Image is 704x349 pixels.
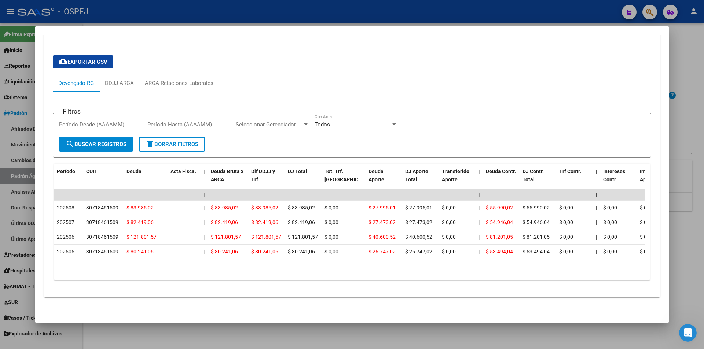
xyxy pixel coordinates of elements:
span: 202508 [57,205,74,211]
span: $ 82.419,06 [288,219,315,225]
datatable-header-cell: Período [54,164,83,196]
span: | [163,219,164,225]
span: $ 26.747,02 [368,249,396,255]
span: $ 0,00 [640,219,654,225]
span: | [163,192,165,198]
span: $ 83.985,02 [288,205,315,211]
datatable-header-cell: | [476,164,483,196]
datatable-header-cell: Trf Contr. [556,164,593,196]
mat-icon: search [66,140,74,148]
span: $ 27.995,01 [405,205,432,211]
div: 30718461509 [86,248,118,256]
span: 202505 [57,249,74,255]
datatable-header-cell: Transferido Aporte [439,164,476,196]
span: $ 80.241,06 [251,249,278,255]
datatable-header-cell: Deuda Contr. [483,164,520,196]
span: | [163,249,164,255]
iframe: Intercom live chat [679,324,697,342]
span: $ 27.995,01 [368,205,396,211]
mat-icon: delete [146,140,154,148]
span: | [203,249,205,255]
span: $ 82.419,06 [211,219,238,225]
span: 202507 [57,219,74,225]
datatable-header-cell: Deuda Aporte [366,164,402,196]
span: $ 53.494,04 [522,249,550,255]
span: $ 27.473,02 [405,219,432,225]
span: $ 0,00 [640,205,654,211]
span: | [361,205,362,211]
span: Trf Contr. [559,168,581,174]
span: $ 83.985,02 [251,205,278,211]
span: $ 40.600,52 [368,234,396,240]
span: $ 0,00 [559,219,573,225]
span: $ 121.801,57 [211,234,241,240]
span: | [203,192,205,198]
span: $ 80.241,06 [288,249,315,255]
span: DJ Contr. Total [522,168,544,183]
span: | [596,219,597,225]
span: | [478,192,480,198]
datatable-header-cell: Tot. Trf. Bruto [322,164,358,196]
div: Devengado RG [58,79,94,87]
datatable-header-cell: | [593,164,600,196]
div: 30718461509 [86,218,118,227]
datatable-header-cell: Dif DDJJ y Trf. [248,164,285,196]
span: Período [57,168,75,174]
span: $ 83.985,02 [126,205,154,211]
span: | [478,168,480,174]
span: $ 0,00 [559,234,573,240]
span: Tot. Trf. [GEOGRAPHIC_DATA] [324,168,374,183]
div: DDJJ ARCA [105,79,134,87]
span: | [203,234,205,240]
span: $ 80.241,06 [126,249,154,255]
span: | [203,168,205,174]
div: 30718461509 [86,204,118,212]
div: 30718461509 [86,233,118,241]
span: $ 53.494,04 [486,249,513,255]
datatable-header-cell: | [358,164,366,196]
datatable-header-cell: CUIT [83,164,124,196]
span: $ 0,00 [442,205,456,211]
span: $ 0,00 [603,205,617,211]
span: DJ Total [288,168,307,174]
span: $ 0,00 [324,249,338,255]
span: Todos [315,121,330,128]
span: | [596,192,597,198]
span: $ 0,00 [603,249,617,255]
span: | [361,234,362,240]
span: Borrar Filtros [146,141,198,148]
span: $ 0,00 [324,234,338,240]
span: $ 0,00 [442,234,456,240]
span: | [596,249,597,255]
span: $ 80.241,06 [211,249,238,255]
span: | [478,205,480,211]
span: Deuda Aporte [368,168,384,183]
span: | [596,205,597,211]
span: | [478,249,480,255]
span: Deuda Contr. [486,168,516,174]
span: $ 40.600,52 [405,234,432,240]
span: | [163,205,164,211]
span: Exportar CSV [59,59,107,65]
span: $ 55.990,02 [522,205,550,211]
span: Deuda Bruta x ARCA [211,168,243,183]
mat-icon: cloud_download [59,57,67,66]
span: $ 121.801,57 [126,234,157,240]
span: | [361,249,362,255]
span: $ 0,00 [559,249,573,255]
datatable-header-cell: Intereses Aporte [637,164,674,196]
span: $ 81.201,05 [486,234,513,240]
span: $ 0,00 [603,219,617,225]
span: $ 83.985,02 [211,205,238,211]
datatable-header-cell: DJ Contr. Total [520,164,556,196]
span: 202506 [57,234,74,240]
span: | [163,234,164,240]
span: $ 0,00 [442,219,456,225]
span: Intereses Aporte [640,168,662,183]
span: $ 82.419,06 [251,219,278,225]
span: $ 121.801,57 [288,234,318,240]
button: Borrar Filtros [139,137,205,152]
span: $ 0,00 [640,234,654,240]
span: $ 0,00 [324,205,338,211]
span: $ 0,00 [603,234,617,240]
